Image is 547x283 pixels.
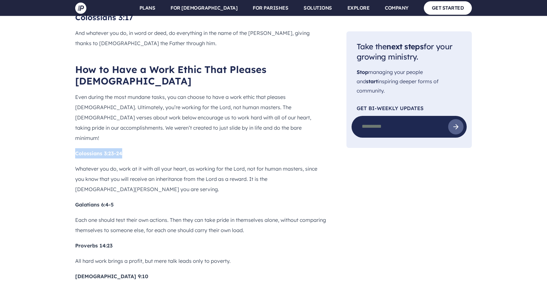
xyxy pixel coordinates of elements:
p: Get Bi-Weekly Updates [357,106,462,111]
b: Galatians 6:4-5 [75,201,114,208]
b: Proverbs 14:23 [75,242,113,249]
h2: How to Have a Work Ethic That Pleases [DEMOGRAPHIC_DATA] [75,64,326,87]
b: Colossians 3:17 [75,12,133,22]
span: next steps [386,42,424,51]
a: GET STARTED [424,1,472,14]
p: Even during the most mundane tasks, you can choose to have a work ethic that pleases [DEMOGRAPHIC... [75,92,326,143]
p: All hard work brings a profit, but mere talk leads only to poverty. [75,256,326,266]
span: Take the for your growing ministry. [357,42,452,62]
span: start [366,78,378,85]
p: And whatever you do, in word or deed, do everything in the name of the [PERSON_NAME], giving than... [75,28,326,48]
p: managing your people and inspiring deeper forms of community. [357,68,462,95]
p: Each one should test their own actions. Then they can take pride in themselves alone, without com... [75,215,326,235]
b: Colossians 3:23-24 [75,150,122,157]
span: Stop [357,69,368,76]
p: Whatever you do, work at it with all your heart, as working for the Lord, not for human masters, ... [75,164,326,194]
b: [DEMOGRAPHIC_DATA] 9:10 [75,273,148,279]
